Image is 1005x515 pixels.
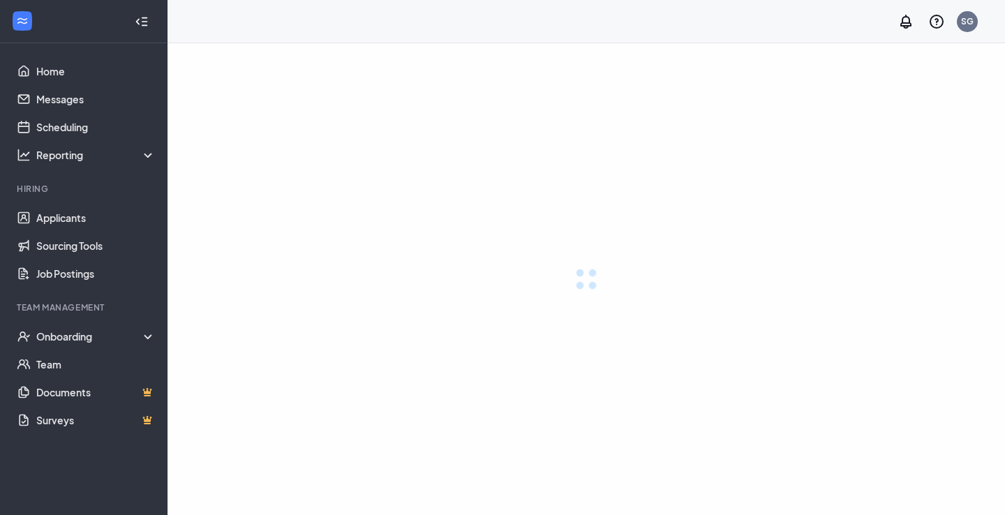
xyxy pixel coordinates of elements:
div: Onboarding [36,329,156,343]
svg: Analysis [17,148,31,162]
div: Hiring [17,183,153,195]
svg: Notifications [898,13,914,30]
svg: WorkstreamLogo [15,14,29,28]
a: Job Postings [36,260,156,288]
a: Team [36,350,156,378]
a: Home [36,57,156,85]
a: Messages [36,85,156,113]
div: SG [961,15,974,27]
a: Sourcing Tools [36,232,156,260]
a: DocumentsCrown [36,378,156,406]
svg: QuestionInfo [928,13,945,30]
div: Reporting [36,148,156,162]
a: Scheduling [36,113,156,141]
svg: UserCheck [17,329,31,343]
div: Team Management [17,301,153,313]
a: Applicants [36,204,156,232]
a: SurveysCrown [36,406,156,434]
svg: Collapse [135,15,149,29]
